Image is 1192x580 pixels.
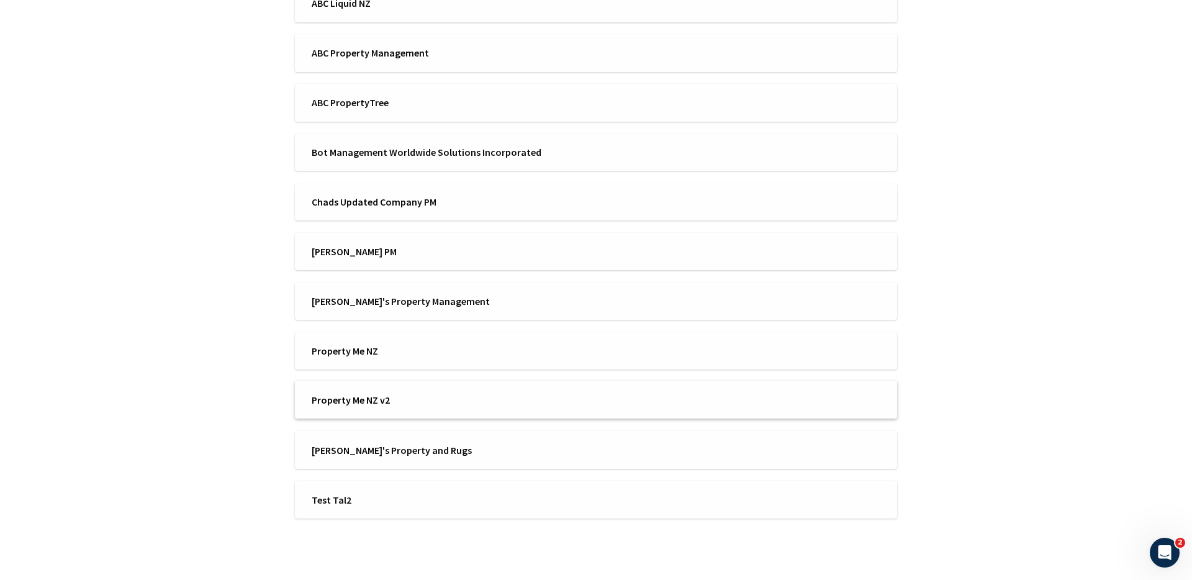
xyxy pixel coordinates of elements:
[312,493,588,507] span: Test Tal2
[295,233,897,271] a: [PERSON_NAME] PM
[312,195,588,209] span: Chads Updated Company PM
[312,344,588,358] span: Property Me NZ
[295,84,897,122] a: ABC PropertyTree
[295,431,897,469] a: [PERSON_NAME]'s Property and Rugs
[295,332,897,370] a: Property Me NZ
[295,34,897,72] a: ABC Property Management
[312,443,588,457] span: [PERSON_NAME]'s Property and Rugs
[312,294,588,308] span: [PERSON_NAME]'s Property Management
[295,381,897,419] a: Property Me NZ v2
[312,96,588,109] span: ABC PropertyTree
[312,46,588,60] span: ABC Property Management
[1175,538,1185,548] span: 2
[312,145,588,159] span: Bot Management Worldwide Solutions Incorporated
[295,134,897,171] a: Bot Management Worldwide Solutions Incorporated
[1150,538,1180,568] iframe: Intercom live chat
[295,481,897,519] a: Test Tal2
[295,183,897,221] a: Chads Updated Company PM
[295,283,897,320] a: [PERSON_NAME]'s Property Management
[312,245,588,258] span: [PERSON_NAME] PM
[312,393,588,407] span: Property Me NZ v2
